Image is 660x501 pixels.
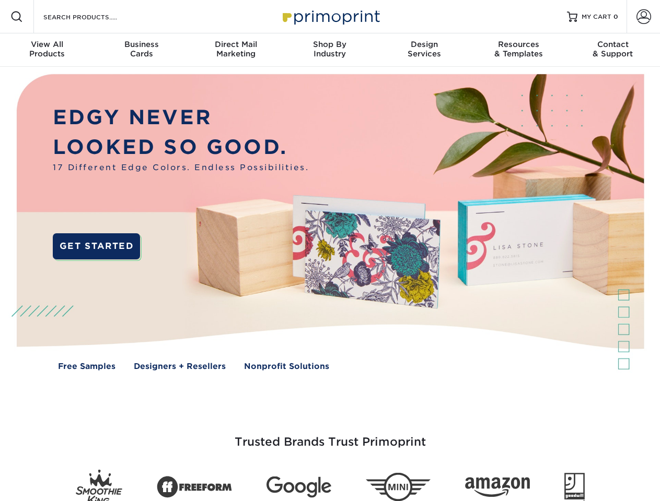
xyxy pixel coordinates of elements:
div: & Support [566,40,660,58]
a: Direct MailMarketing [189,33,283,67]
span: Business [94,40,188,49]
span: 0 [613,13,618,20]
p: EDGY NEVER [53,103,309,133]
img: Primoprint [278,5,383,28]
img: Google [267,476,331,498]
span: Direct Mail [189,40,283,49]
div: & Templates [471,40,565,58]
span: Shop By [283,40,377,49]
a: Designers + Resellers [134,361,226,373]
a: Shop ByIndustry [283,33,377,67]
a: Resources& Templates [471,33,565,67]
input: SEARCH PRODUCTS..... [42,10,144,23]
a: Contact& Support [566,33,660,67]
span: Design [377,40,471,49]
div: Services [377,40,471,58]
span: Contact [566,40,660,49]
a: Free Samples [58,361,115,373]
span: 17 Different Edge Colors. Endless Possibilities. [53,162,309,174]
p: LOOKED SO GOOD. [53,133,309,162]
div: Marketing [189,40,283,58]
a: GET STARTED [53,233,140,259]
img: Amazon [465,478,530,497]
h3: Trusted Brands Trust Primoprint [25,410,636,461]
a: BusinessCards [94,33,188,67]
span: Resources [471,40,565,49]
img: Goodwill [564,473,585,501]
a: Nonprofit Solutions [244,361,329,373]
div: Cards [94,40,188,58]
div: Industry [283,40,377,58]
span: MY CART [582,13,611,21]
a: DesignServices [377,33,471,67]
